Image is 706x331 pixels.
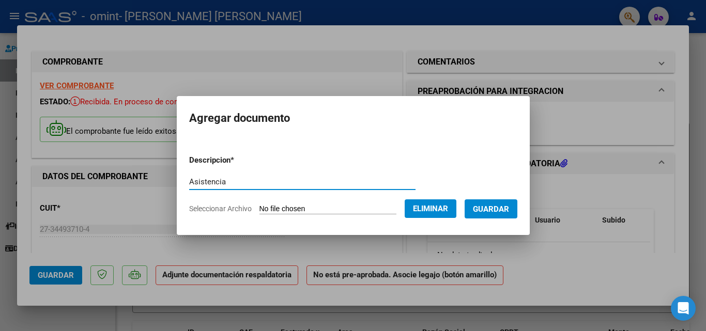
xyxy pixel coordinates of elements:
div: Open Intercom Messenger [671,296,696,321]
span: Eliminar [413,204,448,213]
span: Seleccionar Archivo [189,204,252,213]
span: Guardar [473,204,509,214]
h2: Agregar documento [189,108,517,128]
button: Guardar [465,199,517,218]
button: Eliminar [405,199,456,218]
p: Descripcion [189,154,288,166]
